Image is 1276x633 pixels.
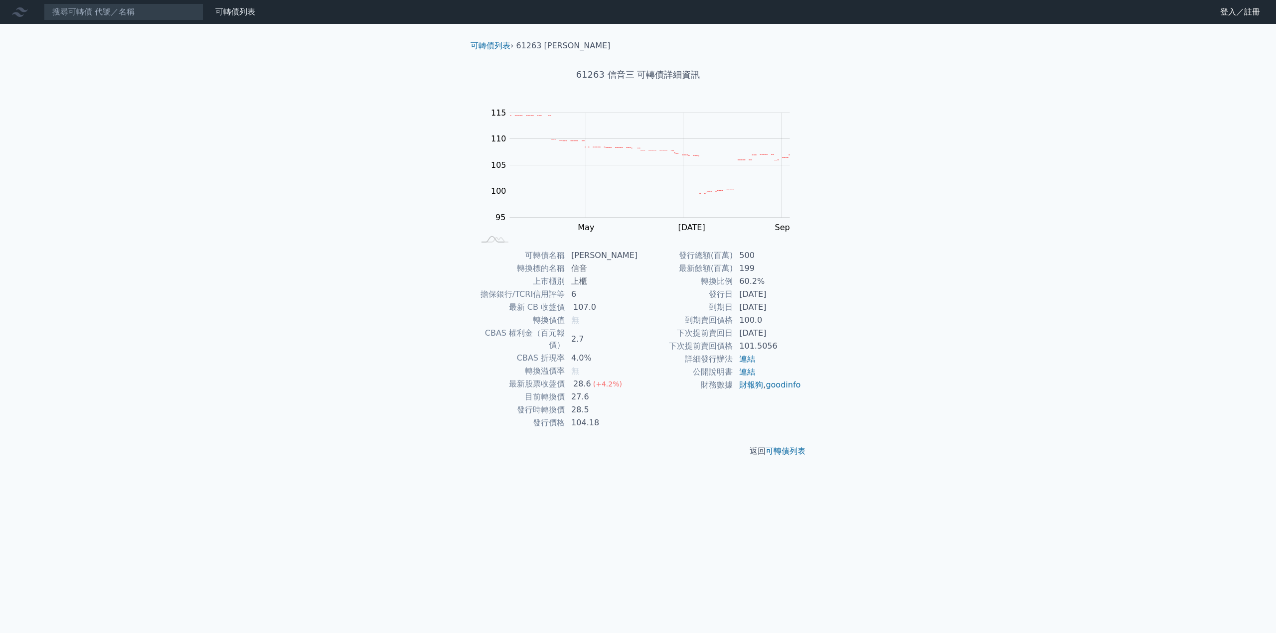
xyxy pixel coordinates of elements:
[733,288,801,301] td: [DATE]
[495,213,505,222] tspan: 95
[486,108,805,232] g: Chart
[475,390,565,403] td: 目前轉換價
[638,314,733,327] td: 到期賣回價格
[638,288,733,301] td: 發行日
[565,275,638,288] td: 上櫃
[565,416,638,429] td: 104.18
[475,314,565,327] td: 轉換價值
[475,327,565,352] td: CBAS 權利金（百元報價）
[565,288,638,301] td: 6
[565,403,638,416] td: 28.5
[638,366,733,379] td: 公開說明書
[733,314,801,327] td: 100.0
[565,249,638,262] td: [PERSON_NAME]
[739,354,755,364] a: 連結
[733,262,801,275] td: 199
[739,367,755,377] a: 連結
[475,288,565,301] td: 擔保銀行/TCRI信用評等
[733,275,801,288] td: 60.2%
[475,416,565,429] td: 發行價格
[44,3,203,20] input: 搜尋可轉債 代號／名稱
[516,40,611,52] li: 61263 [PERSON_NAME]
[571,378,593,390] div: 28.6
[471,41,510,50] a: 可轉債列表
[638,249,733,262] td: 發行總額(百萬)
[571,315,579,325] span: 無
[475,249,565,262] td: 可轉債名稱
[638,301,733,314] td: 到期日
[491,108,506,118] tspan: 115
[766,380,800,389] a: goodinfo
[565,390,638,403] td: 27.6
[733,379,801,391] td: ,
[475,262,565,275] td: 轉換標的名稱
[593,380,622,388] span: (+4.2%)
[571,366,579,376] span: 無
[215,7,255,16] a: 可轉債列表
[638,353,733,366] td: 詳細發行辦法
[578,223,594,232] tspan: May
[733,249,801,262] td: 500
[638,379,733,391] td: 財務數據
[475,403,565,416] td: 發行時轉換價
[733,301,801,314] td: [DATE]
[733,340,801,353] td: 101.5056
[638,262,733,275] td: 最新餘額(百萬)
[1212,4,1268,20] a: 登入／註冊
[491,186,506,196] tspan: 100
[475,301,565,314] td: 最新 CB 收盤價
[471,40,513,52] li: ›
[475,365,565,378] td: 轉換溢價率
[565,262,638,275] td: 信音
[678,223,705,232] tspan: [DATE]
[766,446,805,456] a: 可轉債列表
[638,327,733,340] td: 下次提前賣回日
[775,223,790,232] tspan: Sep
[491,160,506,170] tspan: 105
[638,275,733,288] td: 轉換比例
[739,380,763,389] a: 財報狗
[491,134,506,143] tspan: 110
[475,275,565,288] td: 上市櫃別
[463,68,813,82] h1: 61263 信音三 可轉債詳細資訊
[475,352,565,365] td: CBAS 折現率
[463,445,813,457] p: 返回
[565,352,638,365] td: 4.0%
[565,327,638,352] td: 2.7
[733,327,801,340] td: [DATE]
[475,378,565,390] td: 最新股票收盤價
[571,301,598,313] div: 107.0
[638,340,733,353] td: 下次提前賣回價格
